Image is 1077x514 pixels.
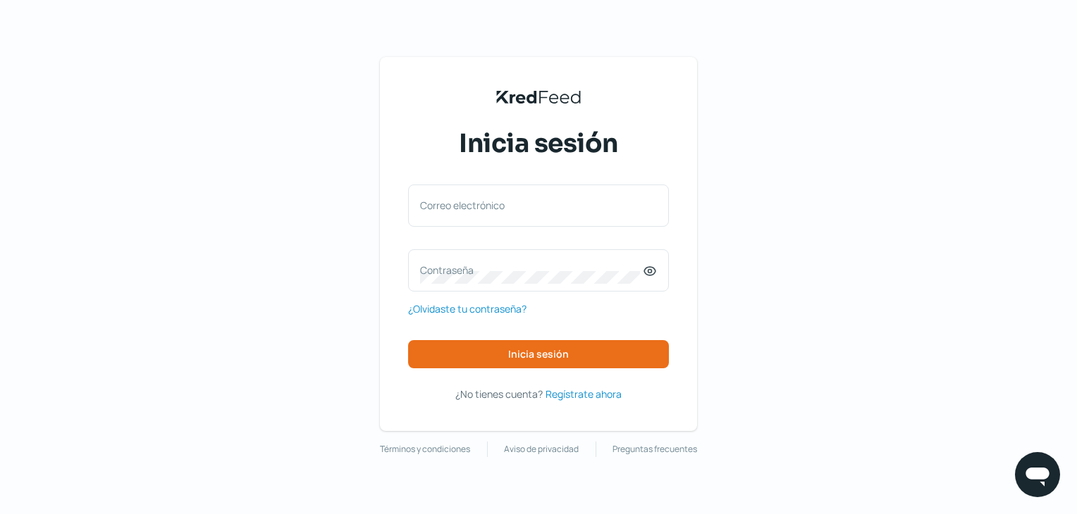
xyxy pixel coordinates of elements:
[1023,460,1052,489] img: chatIcon
[380,441,470,457] a: Términos y condiciones
[504,441,579,457] a: Aviso de privacidad
[420,199,643,212] label: Correo electrónico
[459,126,618,161] span: Inicia sesión
[613,441,697,457] a: Preguntas frecuentes
[420,263,643,277] label: Contraseña
[508,349,569,359] span: Inicia sesión
[408,300,527,318] a: ¿Olvidaste tu contraseña?
[546,385,622,403] a: Regístrate ahora
[455,387,543,401] span: ¿No tienes cuenta?
[408,340,669,368] button: Inicia sesión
